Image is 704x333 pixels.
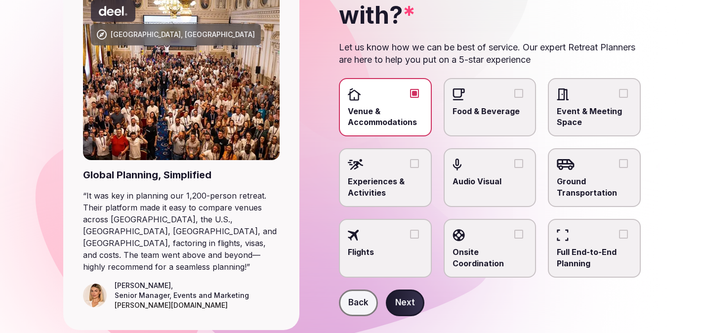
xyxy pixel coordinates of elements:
[83,168,280,182] div: Global Planning, Simplified
[557,176,632,198] span: Ground Transportation
[339,41,641,66] p: Let us know how we can be best of service. Our expert Retreat Planners are here to help you put o...
[619,89,628,98] button: Event & Meeting Space
[514,230,523,239] button: Onsite Coordination
[619,159,628,168] button: Ground Transportation
[83,284,107,307] img: Triana Jewell-Lujan
[115,281,249,310] figcaption: ,
[453,247,528,269] span: Onsite Coordination
[348,247,423,257] span: Flights
[339,290,378,316] button: Back
[453,106,528,117] span: Food & Beverage
[115,291,249,300] div: Senior Manager, Events and Marketing
[619,230,628,239] button: Full End-to-End Planning
[111,30,255,40] div: [GEOGRAPHIC_DATA], [GEOGRAPHIC_DATA]
[557,247,632,269] span: Full End-to-End Planning
[514,89,523,98] button: Food & Beverage
[348,176,423,198] span: Experiences & Activities
[115,281,171,290] cite: [PERSON_NAME]
[514,159,523,168] button: Audio Visual
[99,6,127,16] svg: Deel company logo
[348,106,423,128] span: Venue & Accommodations
[115,300,249,310] div: [PERSON_NAME][DOMAIN_NAME]
[410,230,419,239] button: Flights
[83,190,280,273] blockquote: “ It was key in planning our 1,200-person retreat. Their platform made it easy to compare venues ...
[410,159,419,168] button: Experiences & Activities
[410,89,419,98] button: Venue & Accommodations
[386,290,424,316] button: Next
[453,176,528,187] span: Audio Visual
[557,106,632,128] span: Event & Meeting Space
